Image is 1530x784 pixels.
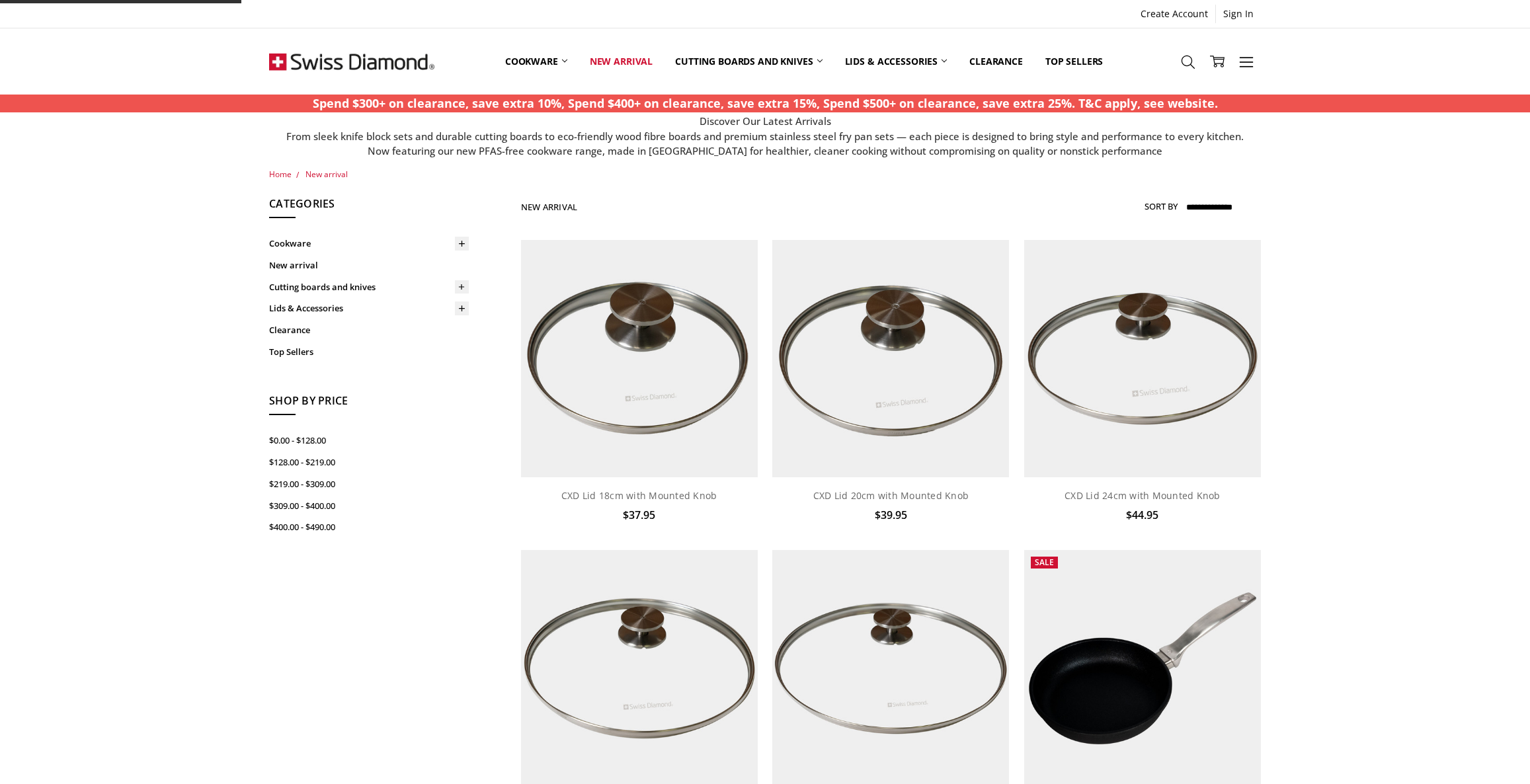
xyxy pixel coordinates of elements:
[875,508,907,522] span: $39.95
[664,32,834,91] a: Cutting boards and knives
[1133,5,1215,23] a: Create Account
[561,489,717,502] a: CXD Lid 18cm with Mounted Knob
[269,495,469,517] a: $309.00 - $400.00
[313,95,1218,112] p: Spend $300+ on clearance, save extra 10%, Spend $400+ on clearance, save extra 15%, Spend $500+ o...
[269,196,469,218] h5: Categories
[834,32,958,91] a: Lids & Accessories
[286,143,1244,159] p: Now featuring our new PFAS-free cookware range, made in [GEOGRAPHIC_DATA] for healthier, cleaner ...
[579,32,664,91] a: New arrival
[305,169,348,180] a: New arrival
[494,32,579,91] a: Cookware
[269,451,469,473] a: $128.00 - $219.00
[269,169,292,180] a: Home
[1065,489,1221,502] a: CXD Lid 24cm with Mounted Knob
[1034,32,1114,91] a: Top Sellers
[269,319,469,341] a: Clearance
[521,240,758,477] img: CXD Lid 18cm with Mounted Knob
[269,297,469,319] a: Lids & Accessories
[269,473,469,495] a: $219.00 - $309.00
[286,114,1244,143] p: Discover Our Latest Arrivals From sleek knife block sets and durable cutting boards to eco-friend...
[813,489,969,502] a: CXD Lid 20cm with Mounted Knob
[1035,557,1054,568] span: Sale
[623,508,655,522] span: $37.95
[1145,196,1178,217] label: Sort By
[958,32,1034,91] a: Clearance
[521,202,578,212] h1: New arrival
[269,28,434,95] img: Free Shipping On Every Order
[269,255,469,276] a: New arrival
[772,240,1009,477] img: CXD Lid 20cm with Mounted Knob
[269,393,469,415] h5: Shop By Price
[269,341,469,363] a: Top Sellers
[269,516,469,538] a: $400.00 - $490.00
[1126,508,1158,522] span: $44.95
[269,233,469,255] a: Cookware
[269,430,469,451] a: $0.00 - $128.00
[1216,5,1261,23] a: Sign In
[1024,240,1261,477] img: CXD Lid 24cm with Mounted Knob
[269,276,469,298] a: Cutting boards and knives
